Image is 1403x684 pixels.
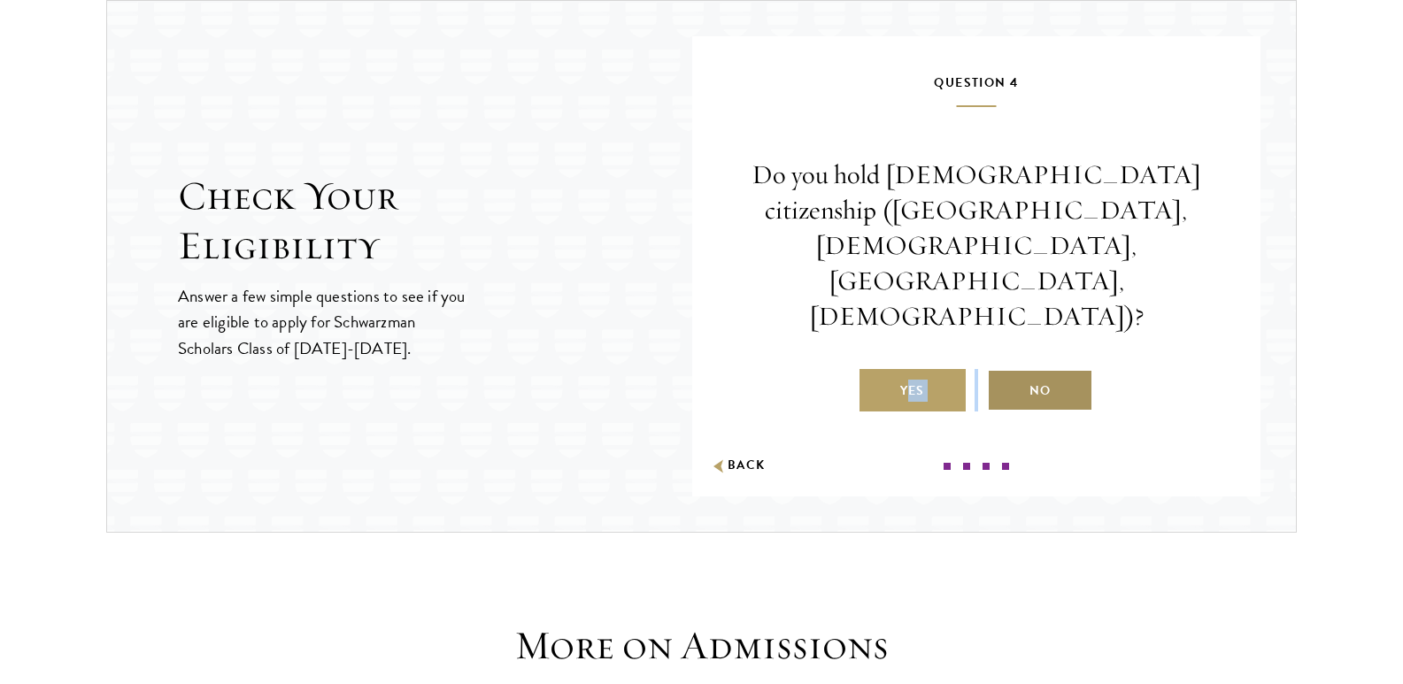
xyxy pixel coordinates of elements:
[745,72,1207,107] h5: Question 4
[860,369,966,411] label: Yes
[178,172,692,271] h2: Check Your Eligibility
[178,283,467,360] p: Answer a few simple questions to see if you are eligible to apply for Schwarzman Scholars Class o...
[710,457,766,475] button: Back
[745,158,1207,334] p: Do you hold [DEMOGRAPHIC_DATA] citizenship ([GEOGRAPHIC_DATA], [DEMOGRAPHIC_DATA], [GEOGRAPHIC_DA...
[987,369,1093,411] label: No
[428,621,976,671] h3: More on Admissions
